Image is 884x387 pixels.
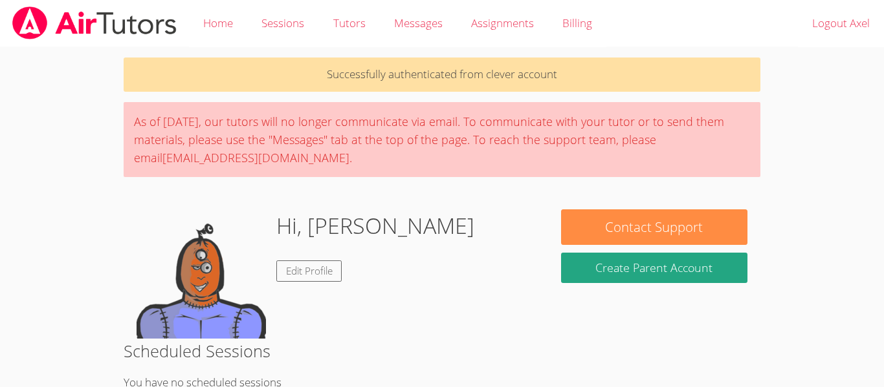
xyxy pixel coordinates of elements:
[561,209,747,245] button: Contact Support
[276,209,474,242] h1: Hi, [PERSON_NAME]
[11,6,178,39] img: airtutors_banner-c4298cdbf04f3fff15de1276eac7730deb9818008684d7c2e4769d2f7ddbe033.png
[561,253,747,283] button: Create Parent Account
[394,16,443,30] span: Messages
[276,260,342,282] a: Edit Profile
[124,339,760,363] h2: Scheduled Sessions
[137,209,266,339] img: default.png
[124,58,760,92] p: Successfully authenticated from clever account
[124,102,760,177] div: As of [DATE], our tutors will no longer communicate via email. To communicate with your tutor or ...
